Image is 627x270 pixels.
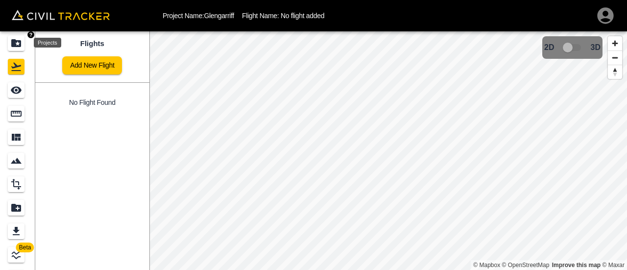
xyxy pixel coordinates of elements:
a: Maxar [602,262,625,269]
p: Flight Name: No flight added [242,12,324,20]
a: OpenStreetMap [502,262,550,269]
span: 3D model not uploaded yet [558,38,587,57]
span: 3D [591,43,601,52]
a: Map feedback [552,262,601,269]
span: 2D [544,43,554,52]
canvas: Map [149,31,627,270]
p: Project Name: Glengarriff [163,12,234,20]
button: Zoom in [608,36,622,50]
img: Civil Tracker [12,10,110,20]
button: Reset bearing to north [608,65,622,79]
div: Projects [34,38,61,48]
a: Mapbox [473,262,500,269]
button: Zoom out [608,50,622,65]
